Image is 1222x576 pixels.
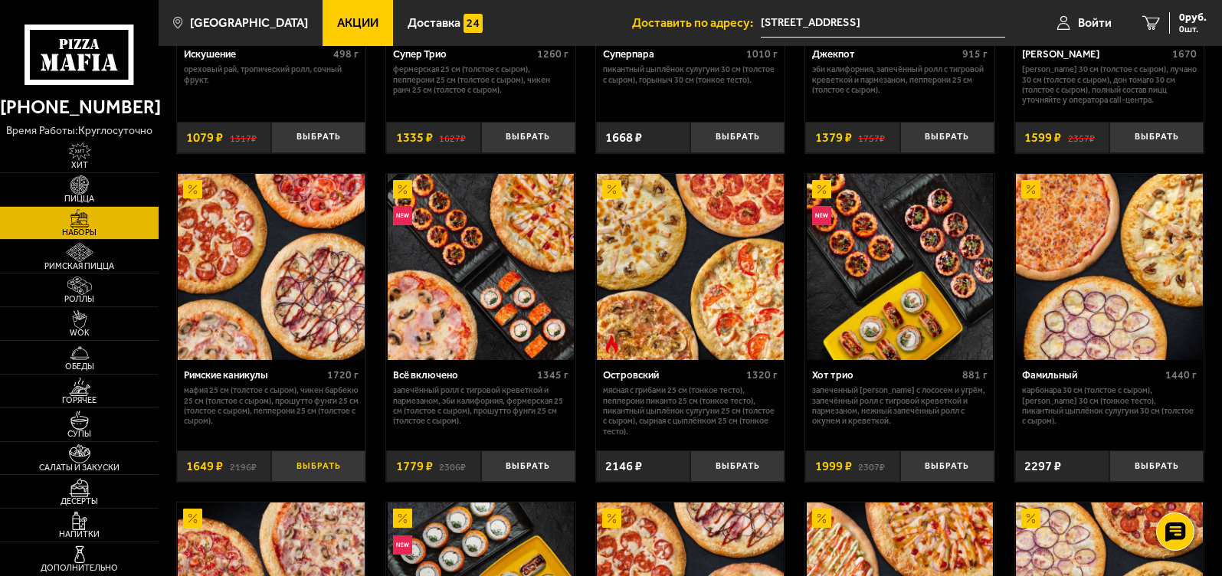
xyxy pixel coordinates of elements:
span: Доставить по адресу: [632,17,761,29]
span: Доставка [408,17,460,29]
p: Запеченный [PERSON_NAME] с лососем и угрём, Запечённый ролл с тигровой креветкой и пармезаном, Не... [812,385,987,426]
img: Акционный [393,509,412,528]
div: Искушение [184,48,329,61]
s: 1757 ₽ [858,131,885,144]
button: Выбрать [271,122,365,153]
img: Всё включено [388,174,574,360]
p: Пикантный цыплёнок сулугуни 30 см (толстое с сыром), Горыныч 30 см (тонкое тесто). [603,64,778,85]
s: 1317 ₽ [230,131,257,144]
div: Фамильный [1022,369,1161,381]
a: АкционныйОстрое блюдоОстровский [596,174,785,360]
img: Акционный [602,509,621,528]
img: Акционный [393,180,412,199]
img: Акционный [1021,509,1040,528]
a: АкционныйФамильный [1015,174,1204,360]
span: Акции [337,17,378,29]
span: 0 шт. [1179,25,1207,34]
a: АкционныйНовинкаХот трио [805,174,994,360]
span: 1440 г [1165,368,1197,381]
span: 1649 ₽ [186,460,223,473]
button: Выбрать [690,450,785,482]
img: Акционный [602,180,621,199]
a: АкционныйНовинкаВсё включено [386,174,575,360]
img: 15daf4d41897b9f0e9f617042186c801.svg [464,14,483,33]
span: 881 г [962,368,988,381]
img: Акционный [183,509,202,528]
img: Римские каникулы [178,174,364,360]
img: Новинка [393,206,412,225]
span: 2146 ₽ [605,460,642,473]
span: 0 руб. [1179,12,1207,23]
button: Выбрать [481,122,575,153]
p: Ореховый рай, Тропический ролл, Сочный фрукт. [184,64,359,85]
div: Всё включено [393,369,532,381]
img: Акционный [183,180,202,199]
span: [GEOGRAPHIC_DATA] [190,17,308,29]
span: 498 г [333,47,359,61]
span: 915 г [962,47,988,61]
img: Новинка [393,535,412,555]
div: Хот трио [812,369,958,381]
span: 1599 ₽ [1024,131,1061,144]
p: Эби Калифорния, Запечённый ролл с тигровой креветкой и пармезаном, Пепперони 25 см (толстое с сыр... [812,64,987,95]
p: Карбонара 30 см (толстое с сыром), [PERSON_NAME] 30 см (тонкое тесто), Пикантный цыплёнок сулугун... [1022,385,1197,426]
span: 1320 г [746,368,778,381]
div: Супер Трио [393,48,532,61]
span: 1335 ₽ [396,131,433,144]
span: 1720 г [327,368,359,381]
img: Акционный [812,180,831,199]
span: 1668 ₽ [605,131,642,144]
p: Фермерская 25 см (толстое с сыром), Пепперони 25 см (толстое с сыром), Чикен Ранч 25 см (толстое ... [393,64,568,95]
button: Выбрать [900,122,994,153]
p: Запечённый ролл с тигровой креветкой и пармезаном, Эби Калифорния, Фермерская 25 см (толстое с сы... [393,385,568,426]
img: Острое блюдо [602,335,621,354]
span: 2297 ₽ [1024,460,1061,473]
p: Мафия 25 см (толстое с сыром), Чикен Барбекю 25 см (толстое с сыром), Прошутто Фунги 25 см (толст... [184,385,359,426]
img: Акционный [812,509,831,528]
span: 1010 г [746,47,778,61]
s: 2196 ₽ [230,460,257,473]
button: Выбрать [271,450,365,482]
img: Фамильный [1016,174,1202,360]
span: 1670 [1172,47,1197,61]
img: Островский [597,174,783,360]
button: Выбрать [690,122,785,153]
span: 1379 ₽ [815,131,852,144]
div: Джекпот [812,48,958,61]
span: 1260 г [537,47,568,61]
span: 1779 ₽ [396,460,433,473]
span: 1999 ₽ [815,460,852,473]
span: Войти [1078,17,1112,29]
p: [PERSON_NAME] 30 см (толстое с сыром), Лучано 30 см (толстое с сыром), Дон Томаго 30 см (толстое ... [1022,64,1197,105]
button: Выбрать [1109,450,1204,482]
s: 2307 ₽ [858,460,885,473]
p: Мясная с грибами 25 см (тонкое тесто), Пепперони Пиканто 25 см (тонкое тесто), Пикантный цыплёнок... [603,385,778,436]
span: 1345 г [537,368,568,381]
div: Суперпара [603,48,742,61]
s: 1627 ₽ [439,131,466,144]
s: 2306 ₽ [439,460,466,473]
s: 2357 ₽ [1068,131,1095,144]
button: Выбрать [1109,122,1204,153]
img: Новинка [812,206,831,225]
img: Акционный [1021,180,1040,199]
div: [PERSON_NAME] [1022,48,1168,61]
a: АкционныйРимские каникулы [177,174,366,360]
button: Выбрать [481,450,575,482]
input: Ваш адрес доставки [761,9,1005,38]
img: Хот трио [807,174,993,360]
button: Выбрать [900,450,994,482]
div: Римские каникулы [184,369,323,381]
div: Островский [603,369,742,381]
span: 1079 ₽ [186,131,223,144]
